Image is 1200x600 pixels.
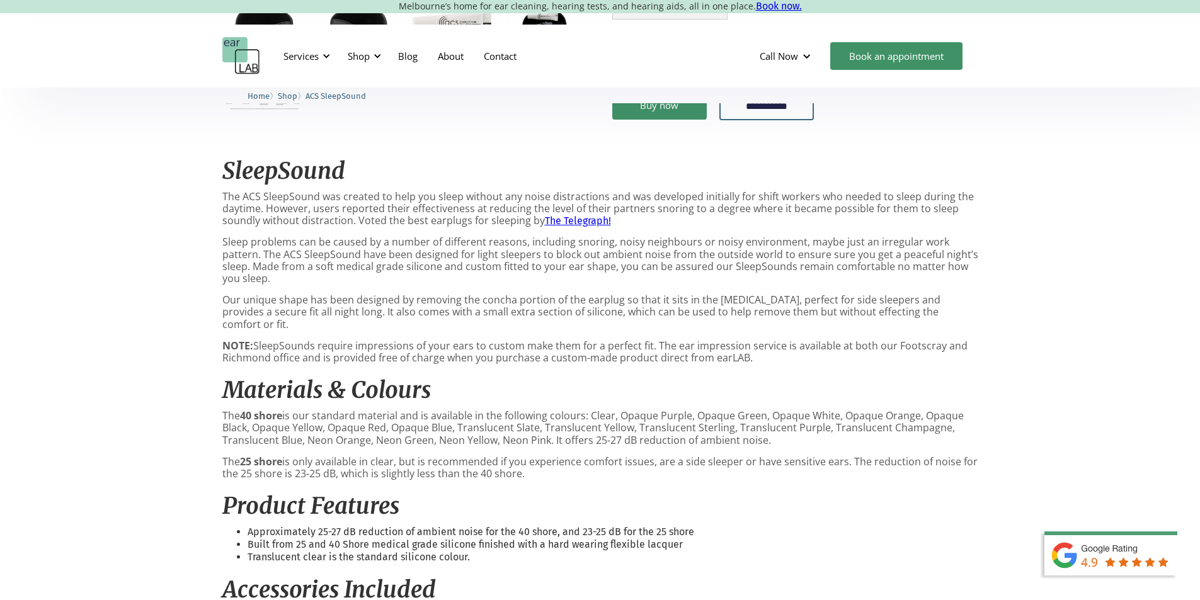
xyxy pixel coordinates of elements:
li: Approximately 25-27 dB reduction of ambient noise for the 40 shore, and 23-25 dB for the 25 shore [248,526,978,538]
a: home [222,37,260,75]
em: Materials & Colours [222,376,431,404]
a: Home [248,89,270,101]
a: Shop [278,89,297,101]
div: Shop [340,37,385,75]
div: Call Now [750,37,824,75]
a: The Telegraph! [545,215,611,227]
span: Shop [278,91,297,101]
li: 〉 [248,89,278,103]
a: Contact [474,38,527,74]
li: Built from 25 and 40 Shore medical grade silicone finished with a hard wearing flexible lacquer [248,538,978,551]
a: Blog [388,38,428,74]
li: 〉 [278,89,306,103]
em: Product Features [222,492,399,520]
div: Services [283,50,319,62]
a: ACS SleepSound [306,89,366,101]
em: SleepSound [222,157,345,185]
strong: 25 shore [240,455,282,468]
p: Sleep problems can be caused by a number of different reasons, including snoring, noisy neighbour... [222,236,978,285]
a: About [428,38,474,74]
strong: 40 shore [240,409,282,422]
p: Our unique shape has been designed by removing the concha portion of the earplug so that it sits ... [222,294,978,331]
div: Services [276,37,334,75]
span: Home [248,91,270,101]
a: Book an appointment [830,42,963,70]
li: Translucent clear is the standard silicone colour. [248,551,978,563]
div: Shop [348,50,370,62]
p: SleepSounds require impressions of your ears to custom make them for a perfect fit. The ear impre... [222,340,978,364]
div: Call Now [760,50,798,62]
span: ACS SleepSound [306,91,366,101]
p: The is our standard material and is available in the following colours: Clear, Opaque Purple, Opa... [222,410,978,446]
p: The is only available in clear, but is recommended if you experience comfort issues, are a side s... [222,456,978,480]
p: The ACS SleepSound was created to help you sleep without any noise distractions and was developed... [222,191,978,227]
strong: NOTE: [222,339,253,353]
